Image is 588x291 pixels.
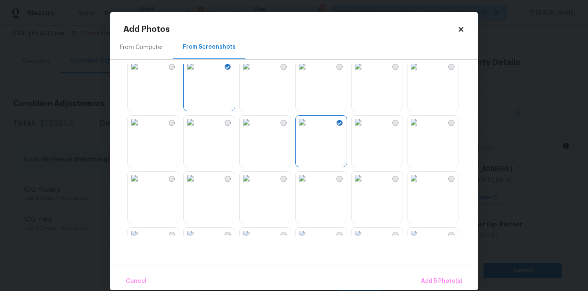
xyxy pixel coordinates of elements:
span: Cancel [126,276,147,287]
div: From Screenshots [183,43,236,51]
button: Add 5 Photo(s) [418,273,465,290]
div: From Computer [120,43,163,51]
h2: Add Photos [123,25,457,34]
img: Screenshot Selected Check Icon [225,66,230,69]
span: Add 5 Photo(s) [421,276,462,287]
img: Screenshot Selected Check Icon [337,122,342,125]
button: Cancel [122,273,150,290]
